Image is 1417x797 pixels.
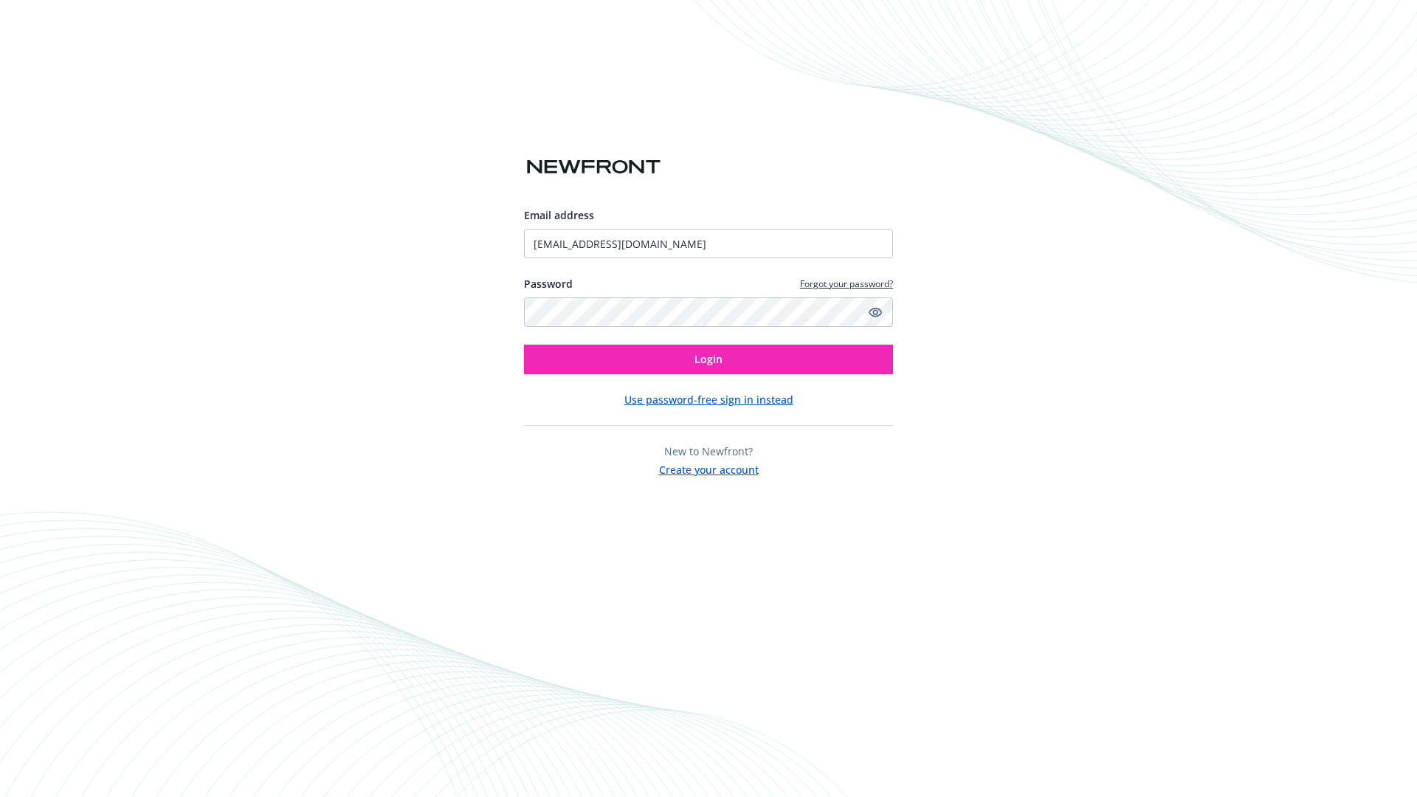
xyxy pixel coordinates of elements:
[664,444,753,458] span: New to Newfront?
[524,345,893,374] button: Login
[800,277,893,290] a: Forgot your password?
[624,392,793,407] button: Use password-free sign in instead
[694,352,723,366] span: Login
[524,276,573,291] label: Password
[659,459,759,477] button: Create your account
[524,297,893,327] input: Enter your password
[524,208,594,222] span: Email address
[866,303,884,321] a: Show password
[524,154,663,180] img: Newfront logo
[524,229,893,258] input: Enter your email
